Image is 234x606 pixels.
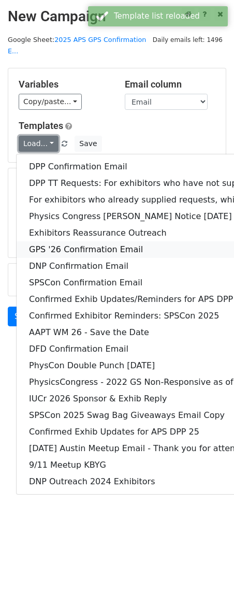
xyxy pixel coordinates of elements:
[125,79,215,90] h5: Email column
[75,136,101,152] button: Save
[8,36,146,55] small: Google Sheet:
[8,36,146,55] a: 2025 APS GPS Confirmation E...
[19,120,63,131] a: Templates
[19,136,58,152] a: Load...
[114,10,224,22] div: Template list reloaded
[182,556,234,606] iframe: Chat Widget
[8,307,42,326] a: Send
[149,36,226,44] a: Daily emails left: 1496
[19,79,109,90] h5: Variables
[8,8,226,25] h2: New Campaign
[19,94,82,110] a: Copy/paste...
[149,34,226,46] span: Daily emails left: 1496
